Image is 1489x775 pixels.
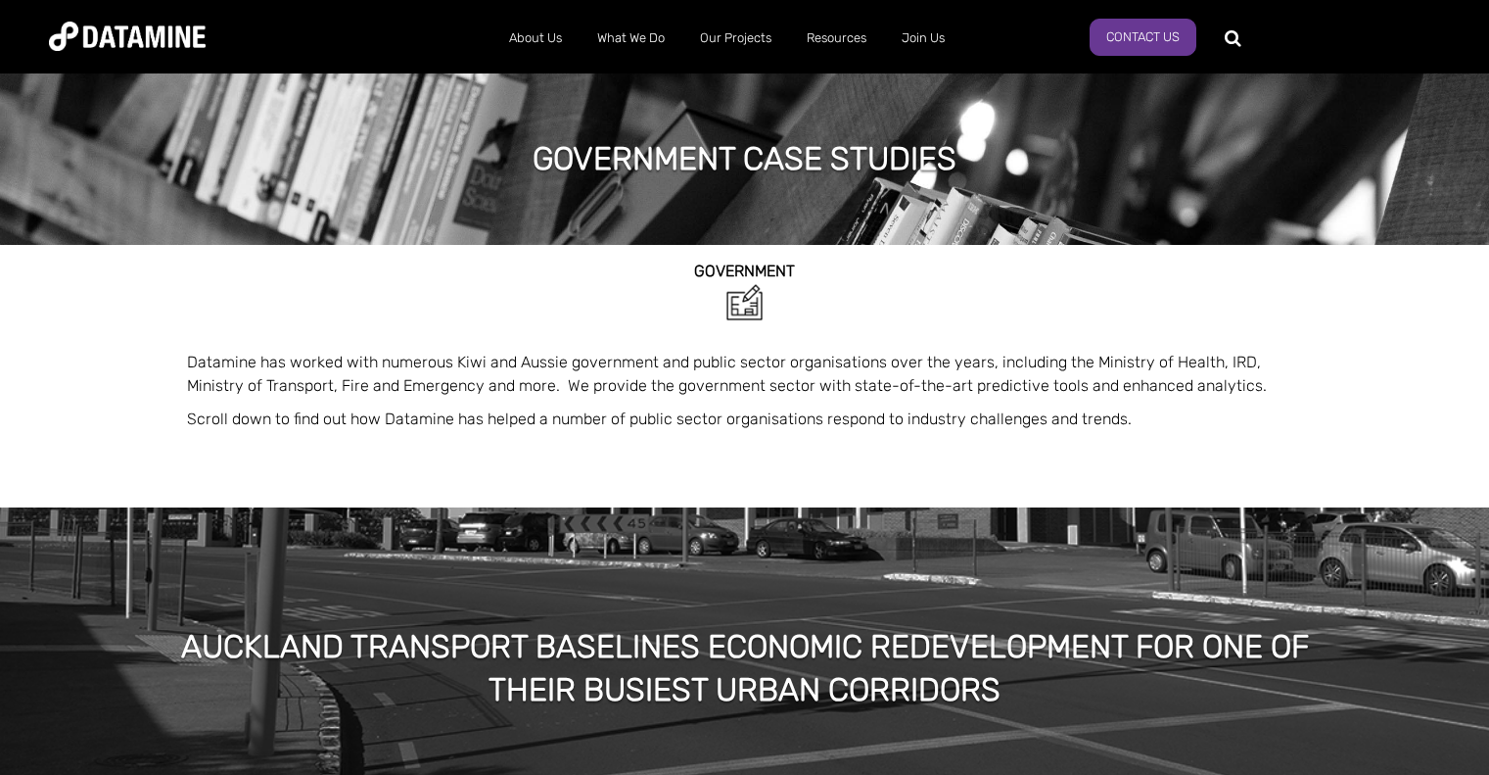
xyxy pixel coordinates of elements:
h2: GOVERNMENT [187,263,1303,280]
a: Resources [789,13,884,64]
p: Scroll down to find out how Datamine has helped a number of public sector organisations respond t... [187,408,1303,431]
a: Contact Us [1090,19,1196,56]
a: Join Us [884,13,962,64]
a: What We Do [580,13,682,64]
h1: government case studies [533,137,956,180]
p: Datamine has worked with numerous Kiwi and Aussie government and public sector organisations over... [187,351,1303,398]
a: About Us [491,13,580,64]
a: Our Projects [682,13,789,64]
img: Datamine [49,22,206,51]
img: Government-1 [722,280,767,324]
h1: AUCKLAND TRANSPORT BASELINES ECONOMIC REDEVELOPMENT FOR ONE OF THEIR BUSIEST URBAN CORRIDORS [148,625,1342,712]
